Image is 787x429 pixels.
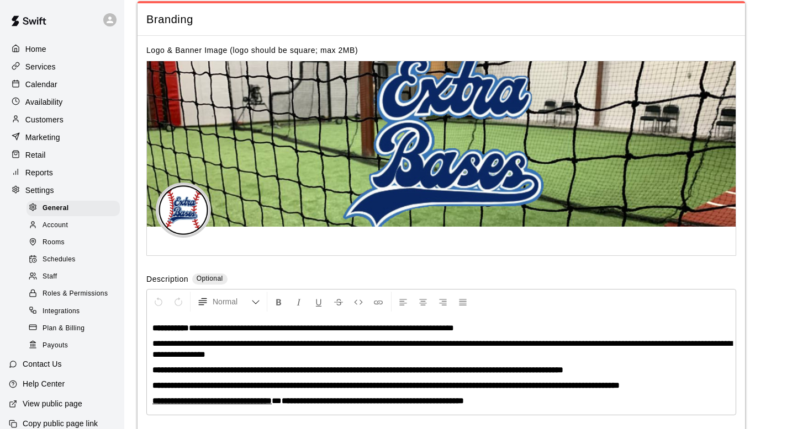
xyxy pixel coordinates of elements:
span: Account [43,220,68,231]
span: Plan & Billing [43,323,84,334]
span: Branding [146,12,736,27]
div: Account [27,218,120,233]
a: Settings [9,182,115,199]
p: Marketing [25,132,60,143]
a: Staff [27,269,124,286]
label: Description [146,274,188,286]
p: Customers [25,114,64,125]
span: Integrations [43,306,80,317]
a: General [27,200,124,217]
a: Customers [9,111,115,128]
button: Insert Link [369,292,388,312]
a: Roles & Permissions [27,286,124,303]
span: Rooms [43,237,65,248]
button: Format Italics [289,292,308,312]
div: Plan & Billing [27,321,120,336]
p: Copy public page link [23,418,98,429]
p: View public page [23,398,82,409]
a: Reports [9,164,115,181]
a: Integrations [27,303,124,320]
button: Undo [149,292,168,312]
a: Rooms [27,234,124,251]
p: Contact Us [23,358,62,369]
button: Redo [169,292,188,312]
a: Plan & Billing [27,320,124,337]
button: Format Underline [309,292,328,312]
div: General [27,201,120,216]
button: Formatting Options [193,292,265,312]
a: Calendar [9,76,115,93]
div: Payouts [27,338,120,353]
div: Rooms [27,235,120,250]
p: Calendar [25,79,57,90]
span: Staff [43,271,57,282]
p: Availability [25,96,63,108]
p: Settings [25,185,54,196]
span: Normal [213,296,251,307]
p: Help Center [23,378,65,389]
a: Home [9,41,115,57]
a: Payouts [27,337,124,354]
div: Integrations [27,304,120,319]
label: Logo & Banner Image (logo should be square; max 2MB) [146,46,358,55]
span: Schedules [43,254,76,265]
button: Format Strikethrough [329,292,348,312]
span: General [43,203,69,214]
a: Marketing [9,129,115,146]
button: Justify Align [453,292,472,312]
div: Staff [27,269,120,285]
div: Roles & Permissions [27,286,120,302]
button: Right Align [434,292,452,312]
a: Availability [9,94,115,110]
p: Reports [25,167,53,178]
a: Account [27,217,124,234]
span: Payouts [43,340,68,351]
button: Insert Code [349,292,368,312]
div: Schedules [27,252,120,267]
button: Format Bold [270,292,288,312]
p: Home [25,44,46,55]
span: Roles & Permissions [43,288,108,299]
p: Services [25,61,56,72]
a: Retail [9,147,115,163]
button: Center Align [414,292,432,312]
a: Services [9,58,115,75]
span: Optional [197,275,223,282]
button: Left Align [394,292,413,312]
a: Schedules [27,251,124,269]
p: Retail [25,149,46,160]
